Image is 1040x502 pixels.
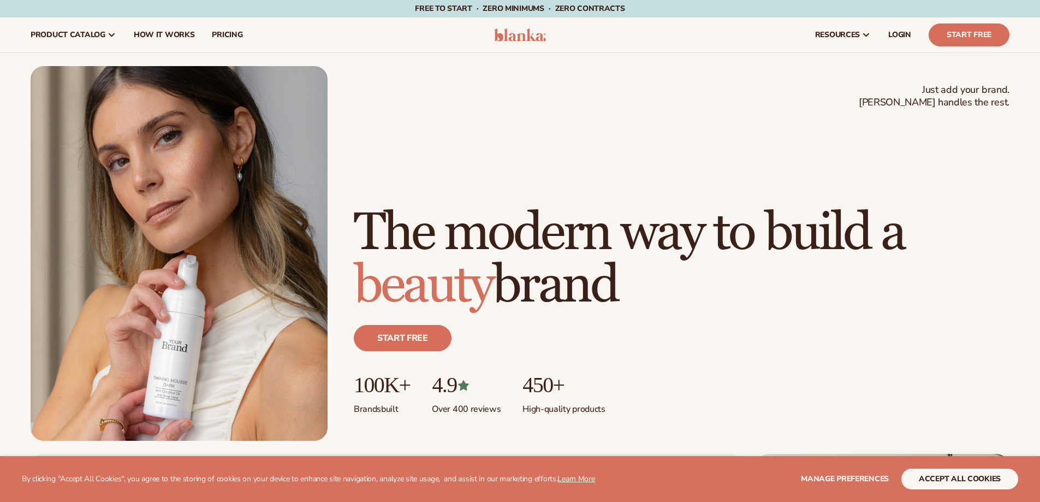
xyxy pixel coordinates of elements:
img: logo [494,28,546,42]
a: resources [806,17,879,52]
p: Over 400 reviews [432,397,501,415]
span: pricing [212,31,242,39]
p: 100K+ [354,373,410,397]
span: How It Works [134,31,195,39]
span: resources [815,31,860,39]
h1: The modern way to build a brand [354,207,1009,312]
p: High-quality products [522,397,605,415]
a: How It Works [125,17,204,52]
span: Just add your brand. [PERSON_NAME] handles the rest. [859,84,1009,109]
a: product catalog [22,17,125,52]
button: Manage preferences [801,469,889,489]
a: pricing [203,17,251,52]
span: Manage preferences [801,474,889,484]
img: Female holding tanning mousse. [31,66,328,441]
a: Start free [354,325,451,351]
p: 4.9 [432,373,501,397]
a: Start Free [929,23,1009,46]
p: By clicking "Accept All Cookies", you agree to the storing of cookies on your device to enhance s... [22,475,595,484]
span: beauty [354,253,492,317]
span: product catalog [31,31,105,39]
span: Free to start · ZERO minimums · ZERO contracts [415,3,625,14]
a: Learn More [557,474,595,484]
button: accept all cookies [901,469,1018,489]
span: LOGIN [888,31,911,39]
p: 450+ [522,373,605,397]
a: LOGIN [879,17,920,52]
p: Brands built [354,397,410,415]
